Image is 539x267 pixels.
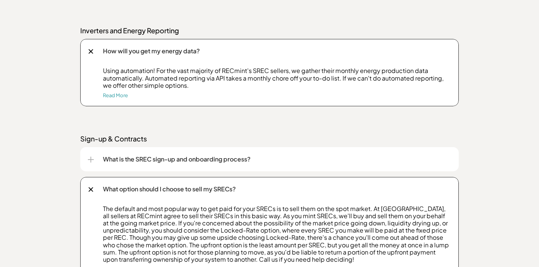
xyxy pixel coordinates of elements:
[103,205,451,263] p: The default and most popular way to get paid for your SRECs is to sell them on the spot market. A...
[103,67,451,89] p: Using automation! For the vast majority of RECmint's SREC sellers, we gather their monthly energy...
[80,134,459,143] p: Sign-up & Contracts
[103,47,451,56] p: How will you get my energy data?
[80,26,459,35] p: Inverters and Energy Reporting
[103,155,451,164] p: What is the SREC sign-up and onboarding process?
[103,185,451,194] p: What option should I choose to sell my SRECs?
[103,92,128,98] a: Read More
